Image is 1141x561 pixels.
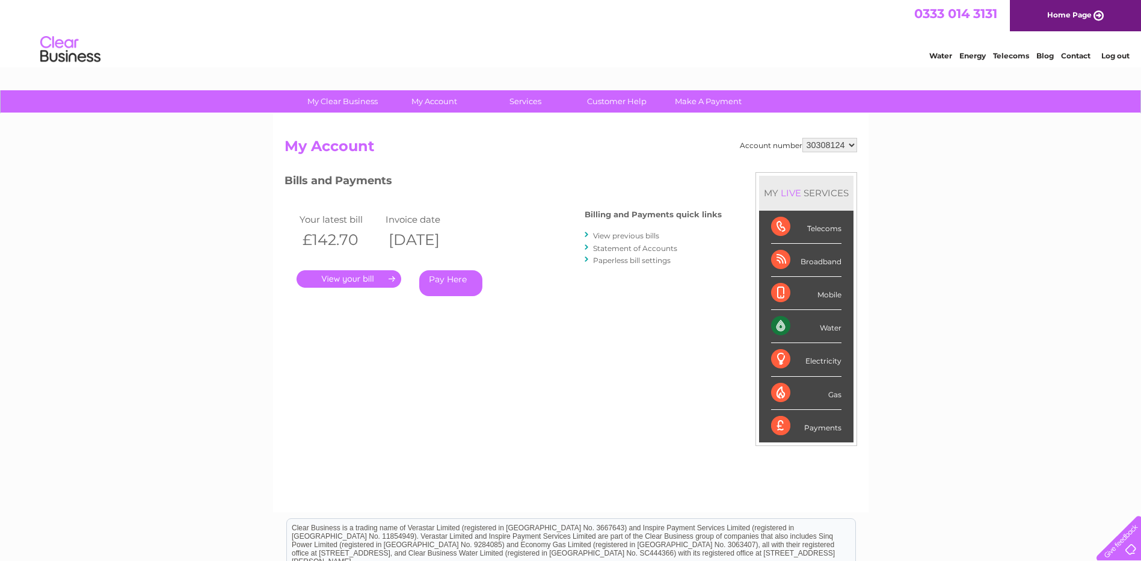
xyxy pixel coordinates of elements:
[593,231,659,240] a: View previous bills
[297,211,383,228] td: Your latest bill
[1061,51,1090,60] a: Contact
[771,244,841,277] div: Broadband
[778,187,804,199] div: LIVE
[993,51,1029,60] a: Telecoms
[383,228,469,252] th: [DATE]
[771,377,841,410] div: Gas
[771,211,841,244] div: Telecoms
[284,138,857,161] h2: My Account
[771,410,841,442] div: Payments
[567,90,666,113] a: Customer Help
[593,244,677,253] a: Statement of Accounts
[593,256,671,265] a: Paperless bill settings
[659,90,758,113] a: Make A Payment
[1036,51,1054,60] a: Blog
[287,7,855,58] div: Clear Business is a trading name of Verastar Limited (registered in [GEOGRAPHIC_DATA] No. 3667643...
[1101,51,1130,60] a: Log out
[585,210,722,219] h4: Billing and Payments quick links
[759,176,853,210] div: MY SERVICES
[771,310,841,343] div: Water
[383,211,469,228] td: Invoice date
[771,343,841,376] div: Electricity
[740,138,857,152] div: Account number
[959,51,986,60] a: Energy
[384,90,484,113] a: My Account
[476,90,575,113] a: Services
[297,228,383,252] th: £142.70
[914,6,997,21] a: 0333 014 3131
[284,172,722,193] h3: Bills and Payments
[297,270,401,288] a: .
[40,31,101,68] img: logo.png
[419,270,482,296] a: Pay Here
[771,277,841,310] div: Mobile
[929,51,952,60] a: Water
[293,90,392,113] a: My Clear Business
